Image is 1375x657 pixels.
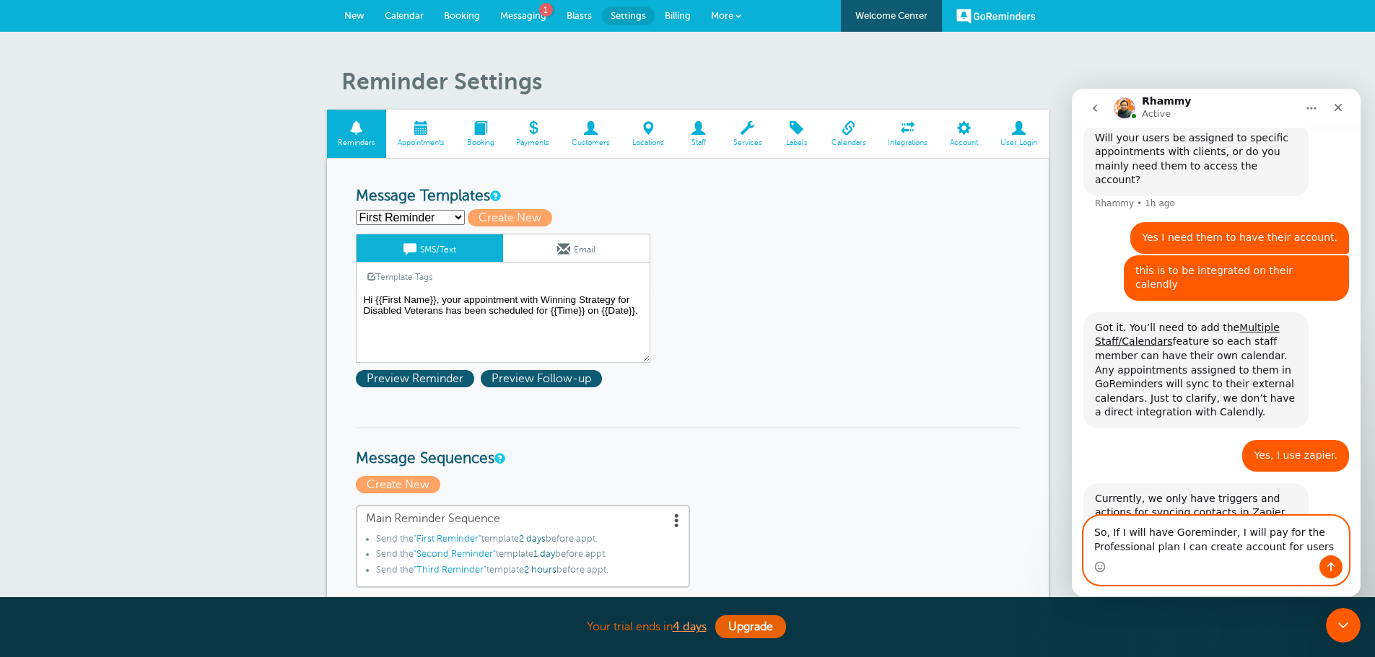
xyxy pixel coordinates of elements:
h3: Message Templates [356,188,1020,206]
a: Locations [621,110,676,158]
a: Preview Reminder [356,372,481,385]
a: Calendars [820,110,877,158]
span: Services [729,138,766,147]
a: Booking [455,110,505,158]
button: Send a message… [248,467,271,490]
textarea: Message… [12,428,276,467]
span: 2 hours [524,565,556,575]
a: Create New [468,211,559,224]
a: Preview Follow-up [481,372,606,385]
iframe: Intercom live chat [1072,89,1361,596]
span: Staff [682,138,715,147]
span: Integrations [884,138,932,147]
a: Email [503,234,650,262]
span: Reminders [334,138,380,147]
span: 1 day [533,549,555,559]
span: Calendars [827,138,870,147]
span: Billing [665,10,691,21]
span: Booking [444,10,480,21]
div: Rhammy says… [12,394,277,557]
span: "Third Reminder" [414,565,486,575]
span: "Second Reminder" [414,549,496,559]
a: 4 days [673,620,707,633]
span: User Login [997,138,1042,147]
span: Booking [463,138,498,147]
div: Currently, we only have triggers and actions for syncing contacts in Zapier. Fyi, we're about to ... [12,394,237,525]
span: 2 days [519,534,546,544]
a: Template Tags [357,263,443,291]
span: Preview Reminder [356,370,474,387]
span: Main Reminder Sequence [366,512,680,526]
span: Labels [780,138,813,147]
span: Create New [468,209,552,226]
a: Staff [675,110,722,158]
a: Customers [561,110,621,158]
span: Messaging [500,10,546,21]
span: Calendar [385,10,424,21]
span: Blasts [567,10,592,21]
span: "First Reminder" [414,534,481,544]
a: Create New [356,478,444,491]
a: Labels [773,110,820,158]
iframe: Intercom live chat [1326,608,1361,643]
div: Currently, we only have triggers and actions for syncing contacts in Zapier. Fyi, we're about to ... [23,403,225,516]
div: Your trial ends in . [327,612,1049,643]
li: Send the template before appt. [376,549,680,565]
span: More [711,10,733,21]
a: Main Reminder Sequence Send the"First Reminder"template2 daysbefore appt.Send the"Second Reminder... [356,505,690,587]
a: Settings [602,6,655,25]
a: SMS/Text [357,234,503,262]
span: Settings [611,10,646,21]
h1: Reminder Settings [341,68,1049,95]
span: Payments [512,138,554,147]
li: Send the template before appt. [376,565,680,581]
span: Locations [629,138,668,147]
span: Create New [356,476,440,493]
span: Appointments [393,138,448,147]
a: Message Sequences allow you to setup multiple reminder schedules that can use different Message T... [494,454,503,463]
span: Preview Follow-up [481,370,602,387]
span: Customers [568,138,614,147]
a: Appointments [386,110,455,158]
textarea: Hi {{First Name}}, your appointment with Winning Strategy for Disabled Veterans has been schedule... [356,291,650,363]
a: This is the wording for your reminder and follow-up messages. You can create multiple templates i... [490,191,499,200]
h3: Message Sequences [356,427,1020,468]
a: User Login [990,110,1049,158]
span: New [344,10,365,21]
a: Payments [505,110,561,158]
a: Account [939,110,990,158]
a: Services [722,110,773,158]
button: Emoji picker [22,472,34,484]
span: Account [946,138,982,147]
li: Send the template before appt. [376,534,680,550]
a: Upgrade [715,615,786,638]
span: 1 [539,3,553,17]
a: Integrations [877,110,939,158]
